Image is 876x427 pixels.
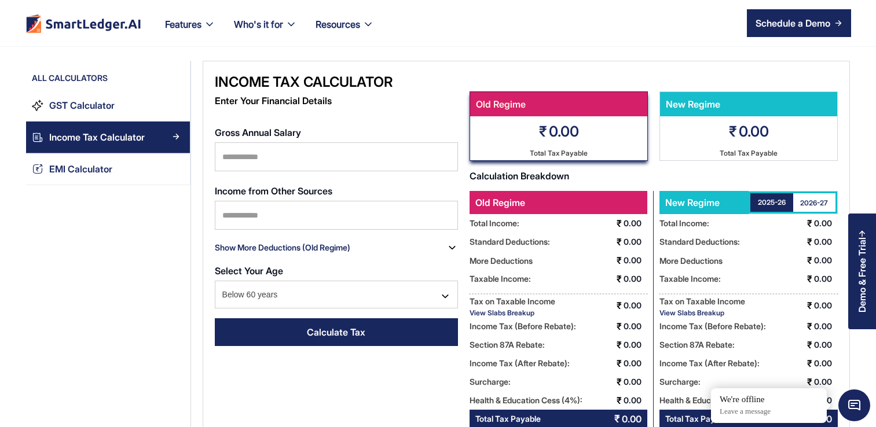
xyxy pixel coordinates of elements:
[814,296,838,315] div: 0.00
[470,391,582,410] div: Health & Education Cess (4%):
[659,191,749,214] div: New Regime
[307,325,365,339] div: Calculate Tax
[747,9,851,37] a: Schedule a Demo
[659,294,745,308] div: Tax on Taxable Income
[49,161,112,177] div: EMI Calculator
[617,373,622,391] div: ₹
[624,233,647,251] div: 0.00
[807,251,812,270] div: ₹
[215,238,350,257] div: Show More Deductions (Old Regime)
[173,165,179,172] img: Arrow Right Blue
[838,389,870,421] div: Chat Widget
[470,317,576,336] div: Income Tax (Before Rebate):
[624,317,647,336] div: 0.00
[835,20,842,27] img: arrow right icon
[624,214,647,233] div: 0.00
[659,233,740,251] div: Standard Deductions:
[624,373,647,391] div: 0.00
[25,14,142,33] img: footer logo
[814,270,838,288] div: 0.00
[215,127,301,138] strong: Gross Annual Salary
[215,265,283,277] strong: Select Your Age
[26,90,190,122] a: GST CalculatorArrow Right Blue
[26,72,190,90] div: All Calculators
[624,270,647,288] div: 0.00
[807,270,812,288] div: ₹
[624,336,647,354] div: 0.00
[234,16,283,32] div: Who's it for
[470,354,570,373] div: Income Tax (After Rebate):
[470,191,647,214] div: Old Regime
[659,373,701,391] div: Surcharge:
[49,98,115,113] div: GST Calculator
[659,214,709,233] div: Total Income:
[624,296,647,315] div: 0.00
[720,146,778,160] div: Total Tax Payable
[814,354,838,373] div: 0.00
[215,122,459,353] form: Email Form
[659,391,772,410] div: Health & Education Cess (4%):
[814,373,838,391] div: 0.00
[756,16,830,30] div: Schedule a Demo
[25,14,142,33] a: home
[617,214,622,233] div: ₹
[739,122,769,141] div: 0.00
[659,253,723,268] div: More Deductions
[807,233,812,251] div: ₹
[720,407,818,417] p: Leave a message
[807,317,812,336] div: ₹
[814,251,838,270] div: 0.00
[814,214,838,233] div: 0.00
[758,197,786,208] div: 2025-26
[470,253,533,268] div: More Deductions
[446,242,458,253] img: mingcute_down-line
[807,373,812,391] div: ₹
[807,214,812,233] div: ₹
[539,122,547,141] div: ₹
[807,354,812,373] div: ₹
[624,354,647,373] div: 0.00
[215,185,332,197] strong: Income from Other Sources
[659,317,766,336] div: Income Tax (Before Rebate):
[617,317,622,336] div: ₹
[624,391,647,410] div: 0.00
[470,373,511,391] div: Surcharge:
[215,281,459,308] div: Below 60 years
[617,251,622,270] div: ₹
[439,290,451,302] img: mingcute_down-line
[470,336,545,354] div: Section 87A Rebate:
[857,237,867,312] div: Demo & Free Trial
[814,336,838,354] div: 0.00
[26,122,190,153] a: Income Tax CalculatorArrow Right Blue
[225,16,306,46] div: Who's it for
[156,16,225,46] div: Features
[470,233,550,251] div: Standard Deductions:
[617,233,622,251] div: ₹
[470,294,555,308] div: Tax on Taxable Income
[470,270,531,288] div: Taxable Income:
[617,336,622,354] div: ₹
[470,167,838,185] div: Calculation Breakdown
[173,133,179,140] img: Arrow Right Blue
[659,336,735,354] div: Section 87A Rebate:
[49,130,145,145] div: Income Tax Calculator
[617,296,622,315] div: ₹
[215,91,459,110] div: Enter Your Financial Details
[215,73,459,91] div: Income Tax Calculator
[659,354,760,373] div: Income Tax (After Rebate):
[215,318,459,346] a: Calculate Tax
[660,92,831,116] div: New Regime
[470,92,642,116] div: Old Regime
[617,354,622,373] div: ₹
[470,308,555,317] div: View Slabs Breakup
[617,391,622,410] div: ₹
[470,214,519,233] div: Total Income:
[165,16,201,32] div: Features
[659,270,721,288] div: Taxable Income:
[549,122,579,141] div: 0.00
[530,146,588,160] div: Total Tax Payable
[729,122,737,141] div: ₹
[173,101,179,108] img: Arrow Right Blue
[26,153,190,185] a: EMI CalculatorArrow Right Blue
[624,251,647,270] div: 0.00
